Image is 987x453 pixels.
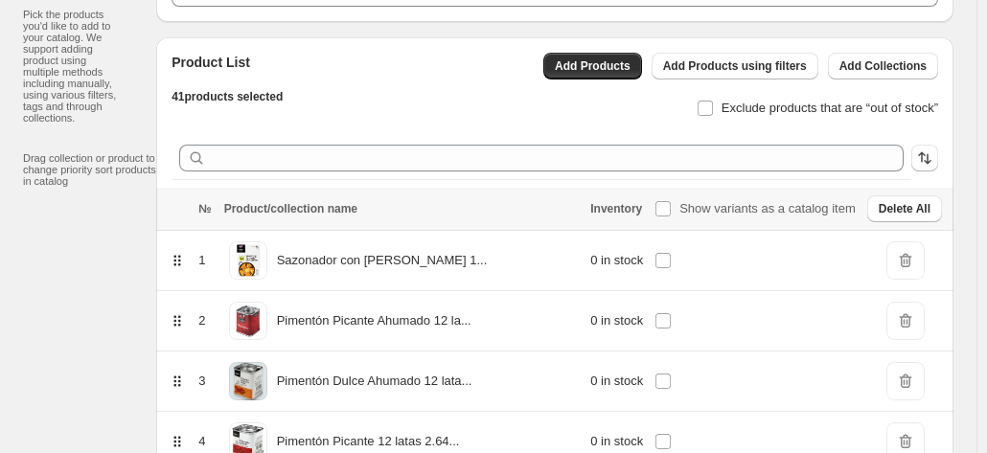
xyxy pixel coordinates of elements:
button: Add Products [543,53,642,79]
p: Pimentón Dulce Ahumado 12 lata... [277,372,472,391]
img: pimento_c4191ed3-03e6-4b75-a21c-da9d02b60059.jpg [229,362,267,400]
span: Delete All [879,201,930,216]
button: Delete All [867,195,942,222]
span: Exclude products that are “out of stock” [722,101,938,115]
span: Product/collection name [224,202,357,215]
span: 2 [198,313,205,328]
p: Pimentón Picante Ahumado 12 la... [277,311,471,330]
span: Add Collections [839,58,927,74]
span: 1 [198,253,205,267]
p: Pimentón Picante 12 latas 2.64... [277,432,460,451]
span: Add Products using filters [663,58,807,74]
h2: Product List [172,53,283,72]
td: 0 in stock [585,231,649,291]
span: 3 [198,374,205,388]
td: 0 in stock [585,351,649,412]
td: 0 in stock [585,291,649,351]
span: 41 products selected [172,90,283,103]
span: Show variants as a catalog item [679,201,856,215]
span: 4 [198,434,205,448]
p: Sazonador con [PERSON_NAME] 1... [277,251,488,270]
p: Drag collection or product to change priority sort products in catalog [23,152,156,187]
img: image_859ab0c8-e0f9-4e10-97ef-803ed20705bd.jpg [229,241,267,280]
button: Add Collections [828,53,938,79]
span: № [198,202,211,215]
p: Pick the products you'd like to add to your catalog. We support adding product using multiple met... [23,9,118,124]
div: Inventory [590,201,643,216]
button: Add Products using filters [652,53,818,79]
span: Add Products [555,58,631,74]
